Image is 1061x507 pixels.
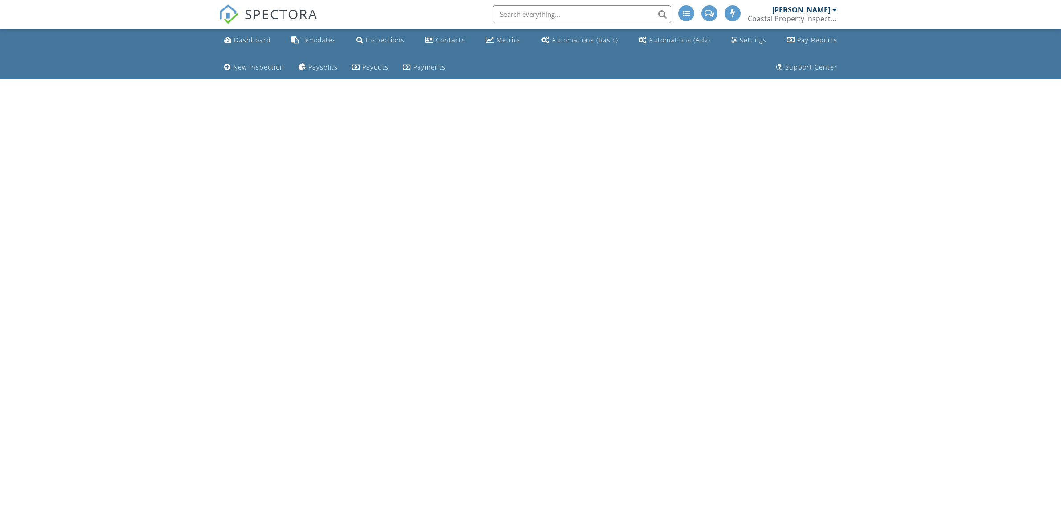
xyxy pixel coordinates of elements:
div: Templates [301,36,336,44]
input: Search everything... [493,5,671,23]
a: Inspections [353,32,408,49]
div: Automations (Basic) [552,36,618,44]
a: Templates [288,32,340,49]
a: Dashboard [221,32,274,49]
div: Metrics [496,36,521,44]
div: Paysplits [308,63,338,71]
div: Inspections [366,36,405,44]
a: Automations (Basic) [538,32,622,49]
div: Automations (Adv) [649,36,710,44]
a: New Inspection [221,59,288,76]
div: [PERSON_NAME] [772,5,830,14]
div: Payouts [362,63,389,71]
div: Pay Reports [797,36,837,44]
img: The Best Home Inspection Software - Spectora [219,4,238,24]
a: Payouts [348,59,392,76]
div: Payments [413,63,446,71]
span: SPECTORA [245,4,318,23]
div: Support Center [785,63,837,71]
a: Pay Reports [783,32,841,49]
a: Contacts [422,32,469,49]
div: Dashboard [234,36,271,44]
a: Automations (Advanced) [635,32,714,49]
a: Support Center [773,59,841,76]
div: New Inspection [233,63,284,71]
div: Contacts [436,36,465,44]
a: Metrics [482,32,524,49]
a: Paysplits [295,59,341,76]
a: Payments [399,59,449,76]
div: Coastal Property Inspections [748,14,837,23]
a: SPECTORA [219,12,318,31]
div: Settings [740,36,766,44]
a: Settings [727,32,770,49]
